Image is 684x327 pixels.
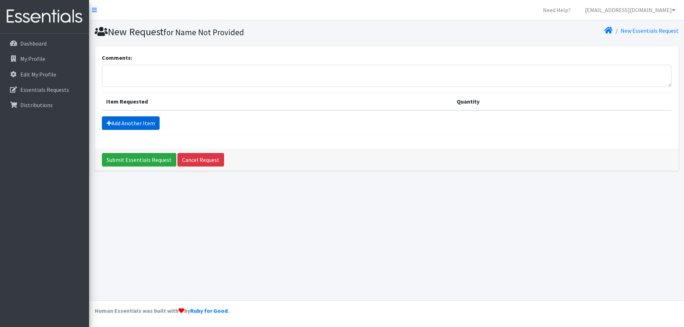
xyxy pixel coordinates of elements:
a: Add Another Item [102,116,160,130]
a: Essentials Requests [3,83,86,97]
a: Distributions [3,98,86,112]
p: Essentials Requests [20,86,69,93]
img: HumanEssentials [3,5,86,28]
small: for Name Not Provided [164,27,244,37]
p: My Profile [20,55,45,62]
h1: New Request [95,26,384,38]
label: Comments: [102,53,132,62]
a: My Profile [3,52,86,66]
a: Dashboard [3,36,86,51]
input: Submit Essentials Request [102,153,176,167]
p: Edit My Profile [20,71,56,78]
a: Need Help? [537,3,576,17]
p: Distributions [20,101,53,109]
a: Cancel Request [177,153,224,167]
a: [EMAIL_ADDRESS][DOMAIN_NAME] [579,3,681,17]
strong: Human Essentials was built with by . [95,307,229,314]
p: Dashboard [20,40,47,47]
a: Edit My Profile [3,67,86,81]
a: New Essentials Request [621,27,679,34]
th: Quantity [452,93,671,110]
th: Item Requested [102,93,453,110]
a: Ruby for Good [190,307,228,314]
